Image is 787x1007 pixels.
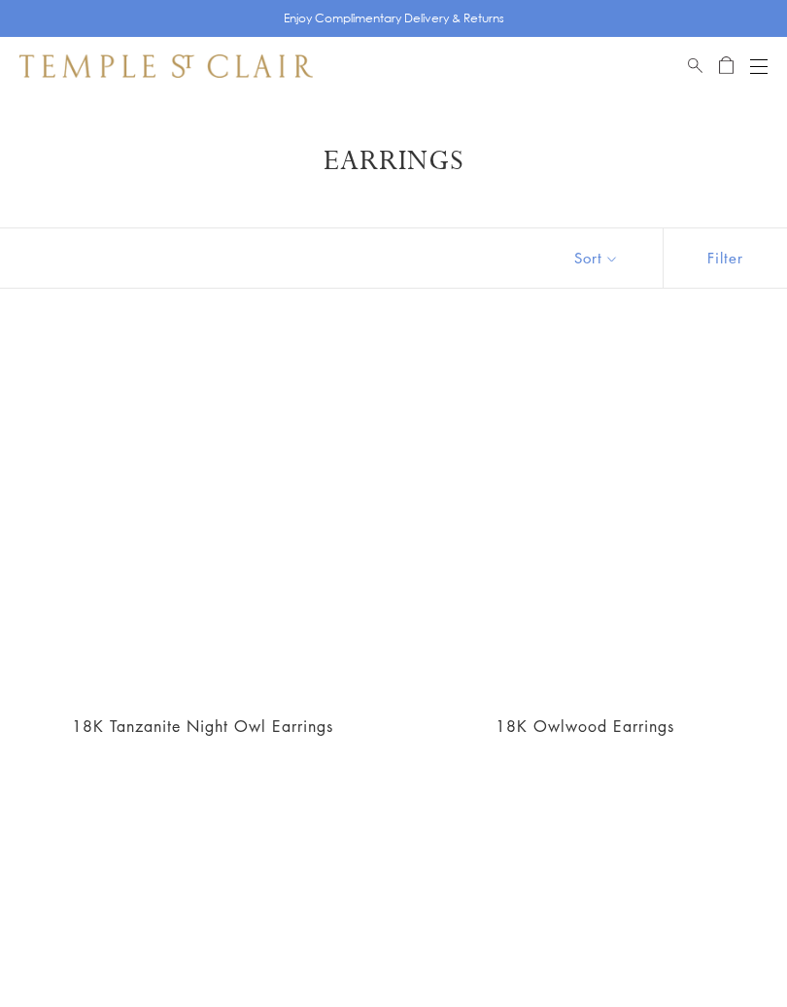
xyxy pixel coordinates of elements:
a: 18K Owlwood Earrings [405,337,764,696]
button: Show filters [663,228,787,288]
button: Show sort by [530,228,663,288]
a: Search [688,54,702,78]
p: Enjoy Complimentary Delivery & Returns [284,9,504,28]
a: E36887-OWLTZTG [23,337,382,696]
a: Open Shopping Bag [719,54,734,78]
a: 18K Owlwood Earrings [496,715,674,737]
img: Temple St. Clair [19,54,313,78]
a: 18K Tanzanite Night Owl Earrings [72,715,333,737]
button: Open navigation [750,54,768,78]
h1: Earrings [49,144,738,179]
